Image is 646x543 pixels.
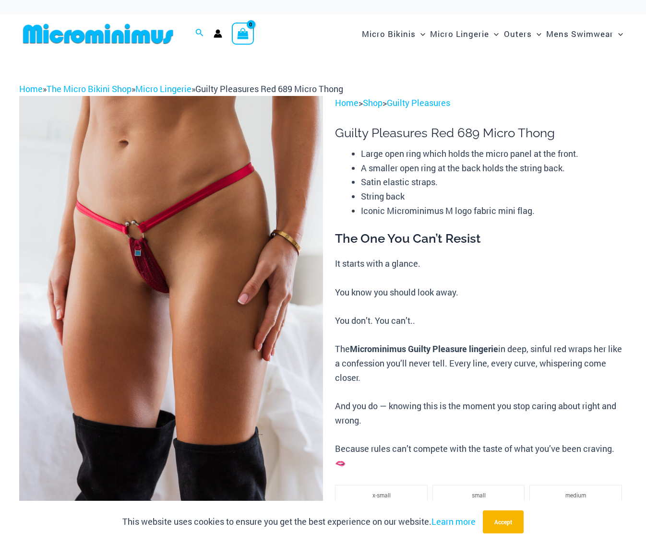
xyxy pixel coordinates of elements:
[214,29,222,38] a: Account icon link
[19,23,177,45] img: MM SHOP LOGO FLAT
[502,19,544,48] a: OutersMenu ToggleMenu Toggle
[335,231,627,247] h3: The One You Can’t Resist
[358,18,627,50] nav: Site Navigation
[565,491,586,499] span: medium
[363,97,383,108] a: Shop
[361,175,627,189] li: Satin elastic straps.
[361,147,627,161] li: Large open ring which holds the micro panel at the front.
[372,491,391,499] span: x-small
[544,19,625,48] a: Mens SwimwearMenu ToggleMenu Toggle
[529,485,622,504] li: medium
[359,19,428,48] a: Micro BikinisMenu ToggleMenu Toggle
[489,22,499,46] span: Menu Toggle
[361,189,627,204] li: String back
[432,485,525,504] li: small
[430,22,489,46] span: Micro Lingerie
[532,22,541,46] span: Menu Toggle
[335,96,627,110] p: > >
[483,510,524,533] button: Accept
[416,22,425,46] span: Menu Toggle
[232,23,254,45] a: View Shopping Cart, empty
[361,161,627,176] li: A smaller open ring at the back holds the string back.
[428,19,501,48] a: Micro LingerieMenu ToggleMenu Toggle
[362,22,416,46] span: Micro Bikinis
[472,491,486,499] span: small
[335,97,359,108] a: Home
[335,126,627,141] h1: Guilty Pleasures Red 689 Micro Thong
[335,257,627,471] p: It starts with a glance. You know you should look away. You don’t. You can’t.. The in deep, sinfu...
[19,83,43,94] a: Home
[195,83,343,94] span: Guilty Pleasures Red 689 Micro Thong
[19,83,343,94] span: » » »
[613,22,623,46] span: Menu Toggle
[546,22,613,46] span: Mens Swimwear
[135,83,191,94] a: Micro Lingerie
[350,343,498,354] b: Microminimus Guilty Pleasure lingerie
[387,97,450,108] a: Guilty Pleasures
[431,516,476,527] a: Learn more
[504,22,532,46] span: Outers
[195,27,204,40] a: Search icon link
[122,515,476,529] p: This website uses cookies to ensure you get the best experience on our website.
[361,204,627,218] li: Iconic Microminimus M logo fabric mini flag.
[47,83,132,94] a: The Micro Bikini Shop
[335,485,428,504] li: x-small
